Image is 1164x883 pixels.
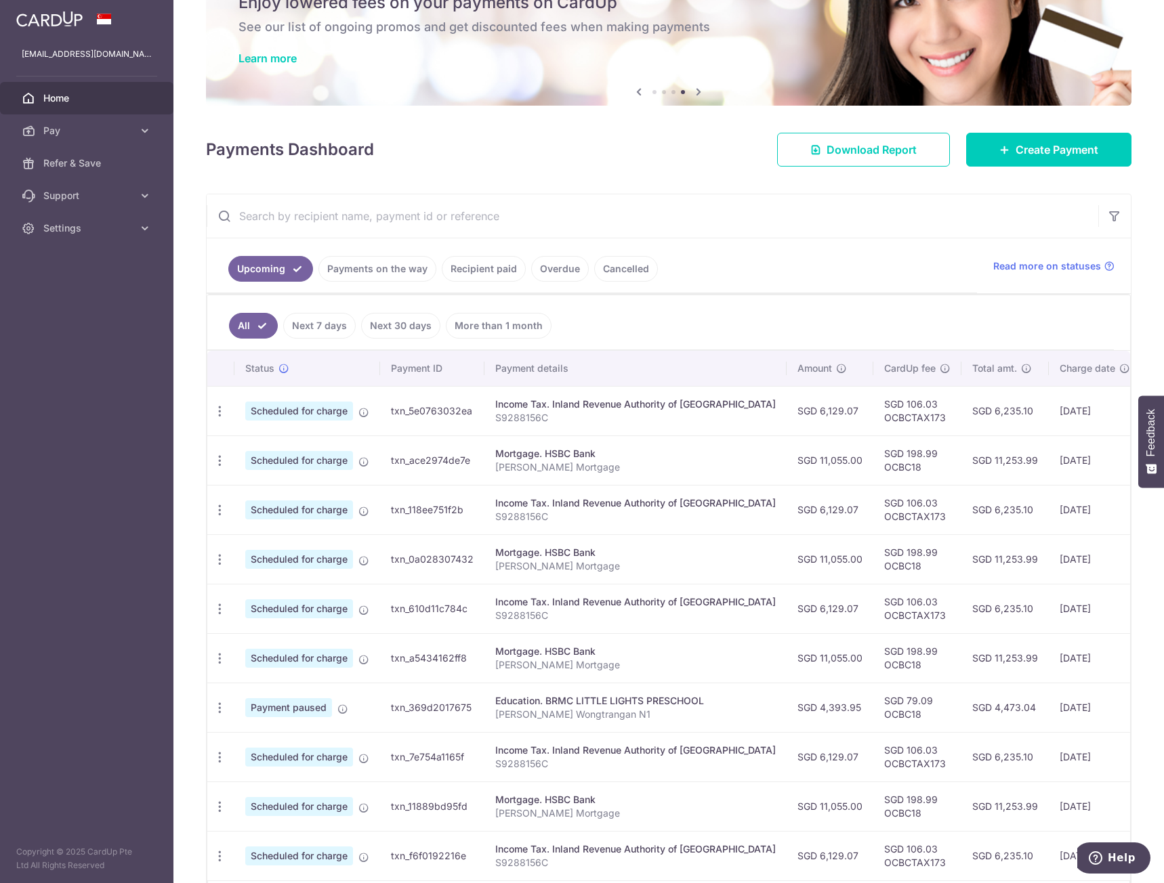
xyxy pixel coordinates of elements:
[1016,142,1098,158] span: Create Payment
[787,781,873,831] td: SGD 11,055.00
[495,609,776,622] p: S9288156C
[245,748,353,767] span: Scheduled for charge
[380,435,484,485] td: txn_ace2974de7e
[1145,409,1157,456] span: Feedback
[495,397,776,411] div: Income Tax. Inland Revenue Authority of [GEOGRAPHIC_DATA]
[318,256,436,282] a: Payments on the way
[484,351,787,386] th: Payment details
[787,386,873,435] td: SGD 6,129.07
[446,313,552,339] a: More than 1 month
[207,194,1098,238] input: Search by recipient name, payment id or reference
[16,11,83,27] img: CardUp
[283,313,356,339] a: Next 7 days
[787,732,873,781] td: SGD 6,129.07
[961,732,1049,781] td: SGD 6,235.10
[1049,683,1141,732] td: [DATE]
[245,550,353,569] span: Scheduled for charge
[245,599,353,618] span: Scheduled for charge
[238,19,1099,35] h6: See our list of ongoing promos and get discounted fees when making payments
[531,256,589,282] a: Overdue
[380,534,484,584] td: txn_0a028307432
[1049,435,1141,485] td: [DATE]
[884,362,936,375] span: CardUp fee
[206,137,374,162] h4: Payments Dashboard
[873,633,961,683] td: SGD 198.99 OCBC18
[495,793,776,806] div: Mortgage. HSBC Bank
[495,559,776,573] p: [PERSON_NAME] Mortgage
[873,584,961,633] td: SGD 106.03 OCBCTAX173
[873,386,961,435] td: SGD 106.03 OCBCTAX173
[1049,633,1141,683] td: [DATE]
[966,133,1131,167] a: Create Payment
[787,683,873,732] td: SGD 4,393.95
[43,156,133,170] span: Refer & Save
[495,658,776,672] p: [PERSON_NAME] Mortgage
[495,708,776,721] p: [PERSON_NAME] Wongtrangan N1
[827,142,917,158] span: Download Report
[245,797,353,816] span: Scheduled for charge
[1049,781,1141,831] td: [DATE]
[961,831,1049,880] td: SGD 6,235.10
[245,846,353,865] span: Scheduled for charge
[787,534,873,584] td: SGD 11,055.00
[787,831,873,880] td: SGD 6,129.07
[495,496,776,510] div: Income Tax. Inland Revenue Authority of [GEOGRAPHIC_DATA]
[873,732,961,781] td: SGD 106.03 OCBCTAX173
[43,91,133,105] span: Home
[380,633,484,683] td: txn_a5434162ff8
[245,451,353,470] span: Scheduled for charge
[873,683,961,732] td: SGD 79.09 OCBC18
[961,534,1049,584] td: SGD 11,253.99
[961,386,1049,435] td: SGD 6,235.10
[380,781,484,831] td: txn_11889bd95fd
[1049,386,1141,435] td: [DATE]
[495,546,776,559] div: Mortgage. HSBC Bank
[1060,362,1115,375] span: Charge date
[361,313,440,339] a: Next 30 days
[993,259,1115,273] a: Read more on statuses
[245,698,332,717] span: Payment paused
[961,485,1049,534] td: SGD 6,235.10
[787,485,873,534] td: SGD 6,129.07
[873,534,961,584] td: SGD 198.99 OCBC18
[1049,584,1141,633] td: [DATE]
[1138,395,1164,488] button: Feedback - Show survey
[245,500,353,519] span: Scheduled for charge
[380,351,484,386] th: Payment ID
[245,402,353,421] span: Scheduled for charge
[1049,485,1141,534] td: [DATE]
[245,362,274,375] span: Status
[43,221,133,235] span: Settings
[380,386,484,435] td: txn_5e0763032ea
[380,831,484,880] td: txn_f6f0192216e
[495,510,776,523] p: S9288156C
[43,124,133,137] span: Pay
[797,362,832,375] span: Amount
[442,256,526,282] a: Recipient paid
[245,649,353,668] span: Scheduled for charge
[380,584,484,633] td: txn_610d11c784c
[495,757,776,771] p: S9288156C
[873,435,961,485] td: SGD 198.99 OCBC18
[22,47,152,61] p: [EMAIL_ADDRESS][DOMAIN_NAME]
[787,435,873,485] td: SGD 11,055.00
[993,259,1101,273] span: Read more on statuses
[495,842,776,856] div: Income Tax. Inland Revenue Authority of [GEOGRAPHIC_DATA]
[495,447,776,460] div: Mortgage. HSBC Bank
[873,831,961,880] td: SGD 106.03 OCBCTAX173
[380,683,484,732] td: txn_369d2017675
[380,732,484,781] td: txn_7e754a1165f
[380,485,484,534] td: txn_118ee751f2b
[495,806,776,820] p: [PERSON_NAME] Mortgage
[961,584,1049,633] td: SGD 6,235.10
[43,189,133,202] span: Support
[961,435,1049,485] td: SGD 11,253.99
[873,485,961,534] td: SGD 106.03 OCBCTAX173
[495,744,776,757] div: Income Tax. Inland Revenue Authority of [GEOGRAPHIC_DATA]
[594,256,658,282] a: Cancelled
[787,633,873,683] td: SGD 11,055.00
[229,313,278,339] a: All
[495,411,776,425] p: S9288156C
[873,781,961,831] td: SGD 198.99 OCBC18
[961,683,1049,732] td: SGD 4,473.04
